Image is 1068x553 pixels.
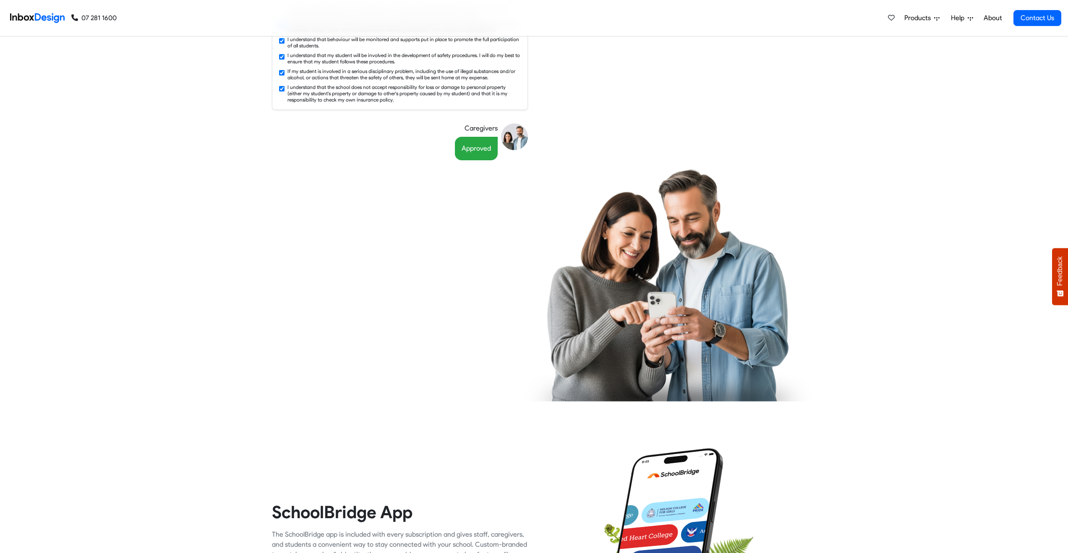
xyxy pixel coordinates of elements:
span: Products [904,13,934,23]
button: Feedback - Show survey [1052,248,1068,305]
heading: SchoolBridge App [272,501,528,523]
span: Feedback [1056,256,1064,286]
a: Help [948,10,977,26]
a: Contact Us [1013,10,1061,26]
span: Help [951,13,968,23]
label: If my student is involved in a serious disciplinary problem, including the use of illegal substan... [287,68,521,81]
label: I understand that my student will be involved in the development of safety procedures. I will do ... [287,52,521,65]
div: Caregivers [465,123,498,133]
label: I understand that the school does not accept responsibility for loss or damage to personal proper... [287,84,521,103]
label: I understand that behaviour will be monitored and supports put in place to promote the full parti... [287,36,521,49]
a: 07 281 1600 [71,13,117,23]
img: parents_using_phone.png [524,169,812,402]
a: About [981,10,1004,26]
a: Products [901,10,943,26]
img: cargiver_avatar.png [501,123,528,150]
div: Approved [454,137,497,160]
